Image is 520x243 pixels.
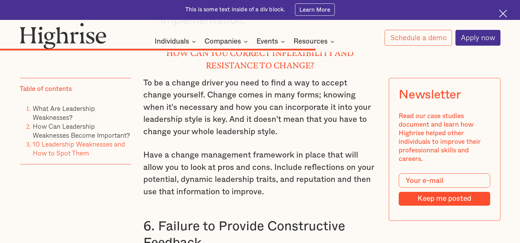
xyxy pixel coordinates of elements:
[399,173,490,188] input: Your e-mail
[20,23,107,49] img: Highrise logo
[399,192,490,206] input: Keep me posted
[294,37,328,46] div: Resources
[143,149,377,198] p: Have a change management framework in place that will allow you to look at pros and cons. Include...
[256,37,287,46] div: Events
[295,3,335,16] a: Learn More
[166,48,354,66] strong: How can you correct inflexibility and resistance to change?
[155,37,189,46] div: Individuals
[399,88,461,102] div: Newsletter
[294,37,336,46] div: Resources
[385,30,452,46] a: Schedule a demo
[185,6,285,14] div: This is some text inside of a div block.
[399,173,490,206] form: Modal Form
[143,77,377,138] p: To be a change driver you need to find a way to accept change yourself. Change comes in many form...
[399,112,490,164] div: Read our case studies document and learn how Highrise helped other individuals to improve their p...
[33,103,95,122] a: What Are Leadership Weaknesses?
[204,37,250,46] div: Companies
[33,121,130,140] a: How Can Leadership Weaknesses Become Important?
[204,37,241,46] div: Companies
[33,139,125,158] a: 10 Leadership Weaknesses and How to Spot Them
[155,37,198,46] div: Individuals
[499,10,507,18] img: Cross icon
[20,85,72,93] div: Table of contents
[455,30,501,46] a: Apply now
[256,37,278,46] div: Events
